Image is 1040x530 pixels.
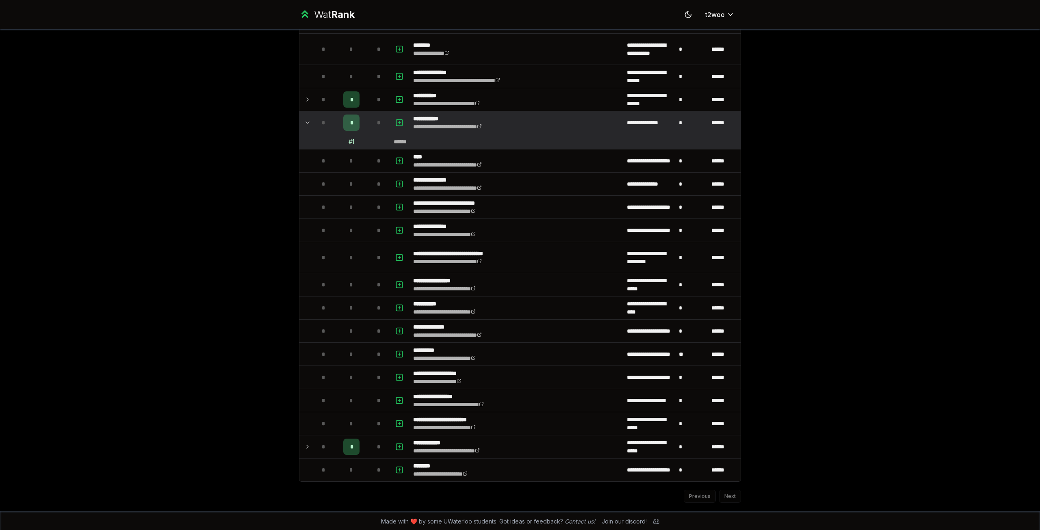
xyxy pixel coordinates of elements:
div: Wat [314,8,355,21]
button: t2woo [699,7,741,22]
span: Rank [331,9,355,20]
span: t2woo [705,10,725,19]
div: # 1 [349,138,354,146]
span: Made with ❤️ by some UWaterloo students. Got ideas or feedback? [381,517,595,526]
a: WatRank [299,8,355,21]
div: Join our discord! [602,517,647,526]
a: Contact us! [565,518,595,525]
